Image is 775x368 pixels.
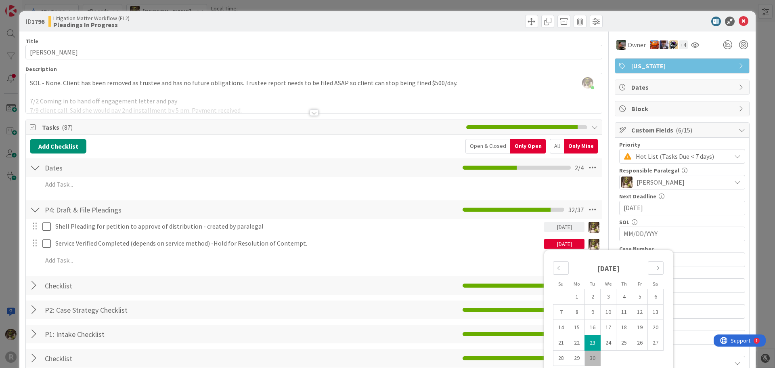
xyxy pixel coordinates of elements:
[42,327,224,341] input: Add Checklist...
[569,335,585,351] td: Monday, 09/22/2025 12:00 PM
[648,261,664,275] div: Move forward to switch to the next month.
[55,239,541,248] p: Service Verified Completed (depends on service method) -Hold for Resolution of Contempt.
[544,222,584,232] div: [DATE]
[53,21,130,28] b: Pleadings In Progress
[632,320,648,335] td: Friday, 09/19/2025 12:00 PM
[648,289,664,305] td: Saturday, 09/06/2025 12:00 PM
[564,139,598,154] div: Only Mine
[631,125,735,135] span: Custom Fields
[619,219,745,225] div: SOL
[25,17,44,26] span: ID
[17,1,37,11] span: Support
[637,177,685,187] span: [PERSON_NAME]
[653,281,658,287] small: Sa
[575,163,584,172] span: 2 / 4
[42,202,224,217] input: Add Checklist...
[42,3,44,10] div: 1
[631,61,735,71] span: [US_STATE]
[585,320,601,335] td: Tuesday, 09/16/2025 12:00 PM
[585,289,601,305] td: Tuesday, 09/02/2025 12:00 PM
[585,335,601,351] td: Selected. Tuesday, 09/23/2025 12:00 PM
[553,261,569,275] div: Move backward to switch to the previous month.
[585,305,601,320] td: Tuesday, 09/09/2025 12:00 PM
[621,177,633,188] img: DG
[553,335,569,351] td: Sunday, 09/21/2025 12:00 PM
[574,281,580,287] small: Mo
[601,289,616,305] td: Wednesday, 09/03/2025 12:00 PM
[676,126,692,134] span: ( 6/15 )
[669,40,678,49] img: TM
[62,123,73,131] span: ( 87 )
[624,227,741,241] input: MM/DD/YYYY
[605,281,612,287] small: We
[648,305,664,320] td: Saturday, 09/13/2025 12:00 PM
[601,335,616,351] td: Wednesday, 09/24/2025 12:00 PM
[582,77,593,88] img: yW9LRPfq2I1p6cQkqhMnMPjKb8hcA9gF.jpg
[619,245,654,252] label: Case Number
[632,335,648,351] td: Friday, 09/26/2025 12:00 PM
[590,281,595,287] small: Tu
[42,303,224,317] input: Add Checklist...
[679,40,688,49] div: + 4
[510,139,546,154] div: Only Open
[31,17,44,25] b: 1796
[55,222,541,231] p: Shell Pleading for petition to approve of distribution - created by paralegal
[25,38,38,45] label: Title
[558,281,563,287] small: Su
[465,139,510,154] div: Open & Closed
[601,305,616,320] td: Wednesday, 09/10/2025 12:00 PM
[619,323,745,328] div: DOD
[550,139,564,154] div: All
[616,305,632,320] td: Thursday, 09/11/2025 12:00 PM
[553,305,569,320] td: Sunday, 09/07/2025 12:00 PM
[638,281,642,287] small: Fr
[616,320,632,335] td: Thursday, 09/18/2025 12:00 PM
[53,15,130,21] span: Litigation Matter Workflow (FL2)
[30,139,86,154] button: Add Checklist
[42,278,224,293] input: Add Checklist...
[619,193,745,199] div: Next Deadline
[616,289,632,305] td: Thursday, 09/04/2025 12:00 PM
[616,40,626,50] img: MW
[30,78,598,88] p: SOL - None. Client has been removed as trustee and has no future obligations. Trustee report need...
[42,351,224,366] input: Add Checklist...
[568,205,584,214] span: 32 / 37
[650,40,659,49] img: KA
[648,320,664,335] td: Saturday, 09/20/2025 12:00 PM
[616,335,632,351] td: Thursday, 09/25/2025 12:00 PM
[553,351,569,366] td: Sunday, 09/28/2025 12:00 PM
[660,40,668,49] img: ML
[553,320,569,335] td: Sunday, 09/14/2025 12:00 PM
[25,45,602,59] input: type card name here...
[585,351,601,366] td: Tuesday, 09/30/2025 12:00 PM
[601,320,616,335] td: Wednesday, 09/17/2025 12:00 PM
[631,82,735,92] span: Dates
[569,305,585,320] td: Monday, 09/08/2025 12:00 PM
[632,289,648,305] td: Friday, 09/05/2025 12:00 PM
[628,40,646,50] span: Owner
[619,142,745,147] div: Priority
[648,335,664,351] td: Saturday, 09/27/2025 12:00 PM
[624,201,741,215] input: MM/DD/YYYY
[619,168,745,173] div: Responsible Paralegal
[621,281,627,287] small: Th
[619,349,745,354] div: Task Size
[636,151,727,162] span: Hot List (Tasks Due < 7 days)
[597,264,620,273] strong: [DATE]
[569,289,585,305] td: Monday, 09/01/2025 12:00 PM
[25,65,57,73] span: Description
[589,239,599,250] img: DG
[632,305,648,320] td: Friday, 09/12/2025 12:00 PM
[569,320,585,335] td: Monday, 09/15/2025 12:00 PM
[589,222,599,233] img: DG
[42,160,224,175] input: Add Checklist...
[624,330,741,344] input: MM/DD/YYYY
[42,122,462,132] span: Tasks
[631,104,735,114] span: Block
[569,351,585,366] td: Monday, 09/29/2025 12:00 PM
[544,239,584,249] div: [DATE]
